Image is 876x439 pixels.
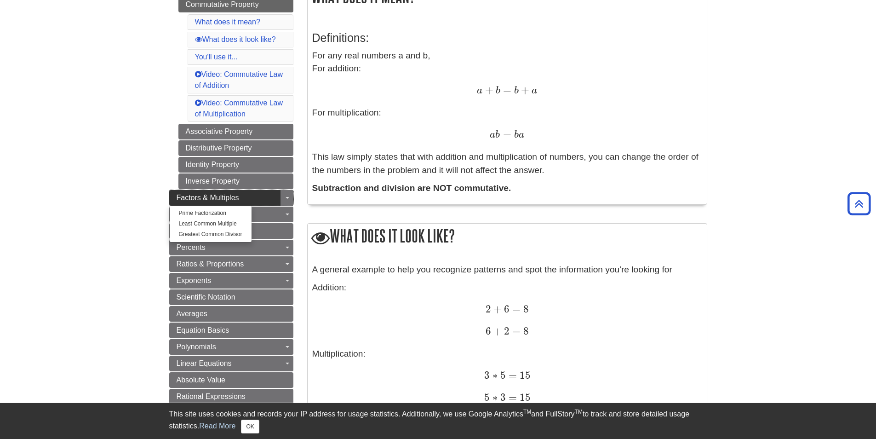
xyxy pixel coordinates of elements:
[169,273,293,289] a: Exponents
[510,325,521,337] span: =
[312,183,511,193] strong: Subtraction and division are NOT commutative.
[490,391,498,404] span: ∗
[511,130,519,140] span: b
[521,303,529,315] span: 8
[169,190,293,206] a: Factors & Multiples
[502,325,510,337] span: 2
[169,306,293,322] a: Averages
[511,86,519,96] span: b
[177,293,235,301] span: Scientific Notation
[502,303,510,315] span: 6
[169,372,293,388] a: Absolute Value
[177,243,206,251] span: Percents
[517,369,531,381] span: 15
[241,420,259,433] button: Close
[177,326,229,334] span: Equation Basics
[177,393,246,400] span: Rational Expressions
[195,70,283,89] a: Video: Commutative Law of Addition
[312,31,702,45] h3: Definitions:
[844,197,874,210] a: Back to Top
[312,49,702,177] p: For any real numbers a and b, For addition: For multiplication: This law simply states that with ...
[519,130,524,140] span: a
[491,325,502,337] span: +
[521,325,529,337] span: 8
[169,339,293,355] a: Polynomials
[177,260,244,268] span: Ratios & Proportions
[195,35,276,43] a: What does it look like?
[177,343,216,351] span: Polynomials
[195,99,283,118] a: Video: Commutative Law of Multiplication
[177,310,207,318] span: Averages
[177,194,239,202] span: Factors & Multiples
[178,124,293,139] a: Associative Property
[177,277,212,284] span: Exponents
[500,84,511,96] span: =
[169,323,293,338] a: Equation Basics
[575,409,583,415] sup: TM
[195,53,238,61] a: You'll use it...
[195,18,260,26] a: What does it mean?
[169,356,293,371] a: Linear Equations
[523,409,531,415] sup: TM
[484,391,490,404] span: 5
[169,256,293,272] a: Ratios & Proportions
[177,376,225,384] span: Absolute Value
[517,391,531,404] span: 15
[490,369,498,381] span: ∗
[490,130,495,140] span: a
[477,86,482,96] span: a
[486,303,491,315] span: 2
[495,130,500,140] span: b
[500,128,511,140] span: =
[486,325,491,337] span: 6
[178,173,293,189] a: Inverse Property
[510,303,521,315] span: =
[178,140,293,156] a: Distributive Property
[506,391,517,404] span: =
[170,229,252,240] a: Greatest Common Divisor
[169,289,293,305] a: Scientific Notation
[169,240,293,255] a: Percents
[491,303,502,315] span: +
[177,359,232,367] span: Linear Equations
[493,86,500,96] span: b
[178,157,293,173] a: Identity Property
[482,84,493,96] span: +
[498,391,506,404] span: 3
[506,369,517,381] span: =
[498,369,506,381] span: 5
[170,219,252,229] a: Least Common Multiple
[529,86,537,96] span: a
[169,409,707,433] div: This site uses cookies and records your IP address for usage statistics. Additionally, we use Goo...
[199,422,235,430] a: Read More
[169,389,293,404] a: Rational Expressions
[308,224,707,250] h2: What does it look like?
[312,263,702,414] div: Addition: Multiplication:
[484,369,490,381] span: 3
[312,263,702,277] p: A general example to help you recognize patterns and spot the information you're looking for
[519,84,529,96] span: +
[170,208,252,219] a: Prime Factorization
